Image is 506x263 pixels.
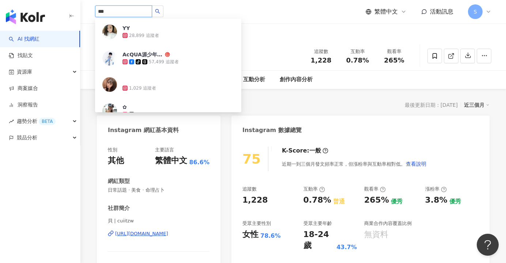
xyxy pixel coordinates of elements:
div: 其他 [108,155,124,166]
div: 漲粉率 [425,186,447,192]
div: 繁體中文 [155,155,187,166]
div: 一般 [309,147,321,155]
img: KOL Avatar [102,77,117,92]
div: 43.7% [336,243,357,251]
button: 查看說明 [405,157,427,171]
div: 近三個月 [464,100,490,110]
div: ✿ [122,104,127,111]
div: 互動率 [303,186,325,192]
div: 57,499 追蹤者 [149,59,179,65]
img: KOL Avatar [102,25,117,39]
span: 貝 | cuiitzw [108,218,209,224]
div: 觀看率 [364,186,386,192]
div: 網紅類型 [108,177,130,185]
span: 繁體中文 [374,8,398,16]
div: 追蹤數 [242,186,257,192]
div: [URL][DOMAIN_NAME] [115,230,168,237]
div: 近期一到三個月發文頻率正常，但漲粉率與互動率相對低。 [282,157,427,171]
div: 3.8% [425,195,448,206]
a: 商案媒合 [9,85,38,92]
div: 優秀 [391,198,403,206]
div: 互動率 [344,48,371,55]
div: 265% [364,195,389,206]
div: YY [122,25,130,32]
div: Instagram 數據總覽 [242,126,302,134]
div: 普通 [333,198,345,206]
span: 趨勢分析 [17,113,56,129]
div: 受眾主要性別 [242,220,271,227]
span: 資源庫 [17,64,32,80]
div: 社群簡介 [108,204,130,212]
a: [URL][DOMAIN_NAME] [108,230,209,237]
img: KOL Avatar [102,51,117,65]
div: BETA [39,118,56,125]
span: 競品分析 [17,129,37,146]
div: 觀看率 [380,48,408,55]
div: 女性 [242,229,258,240]
span: S [474,8,477,16]
span: 日常話題 · 美食 · 命理占卜 [108,187,209,194]
div: 性別 [108,147,117,153]
span: 活動訊息 [430,8,453,15]
div: 受眾主要年齡 [303,220,332,227]
div: 1,228 [242,195,268,206]
div: 互動分析 [243,75,265,84]
span: 1,228 [311,56,332,64]
span: 0.78% [346,57,369,64]
a: 找貼文 [9,52,33,59]
div: 主要語言 [155,147,174,153]
div: 商業合作內容覆蓋比例 [364,220,412,227]
div: 28,899 追蹤者 [129,33,159,39]
div: 7,029 追蹤者 [136,112,163,118]
span: rise [9,119,14,124]
div: 78.6% [260,232,281,240]
span: 查看說明 [406,161,426,167]
div: 1,029 追蹤者 [129,85,156,91]
div: 無資料 [364,229,388,240]
span: 265% [384,57,404,64]
div: 優秀 [449,198,461,206]
span: search [155,9,160,14]
div: 18-24 歲 [303,229,335,252]
div: 最後更新日期：[DATE] [405,102,458,108]
div: AcQUA源少年 [PERSON_NAME] [122,51,163,58]
img: logo [6,10,45,24]
div: 創作內容分析 [280,75,313,84]
iframe: Help Scout Beacon - Open [477,234,499,256]
span: 86.6% [189,158,209,166]
div: 追蹤數 [307,48,335,55]
div: K-Score : [282,147,328,155]
img: KOL Avatar [102,104,117,118]
div: 0.78% [303,195,331,206]
a: 洞察報告 [9,101,38,109]
div: Instagram 網紅基本資料 [108,126,179,134]
a: searchAI 找網紅 [9,35,39,43]
div: 75 [242,151,261,166]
